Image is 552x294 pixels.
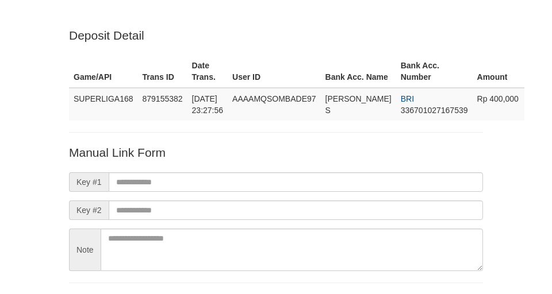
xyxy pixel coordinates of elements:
th: Trans ID [138,55,187,88]
span: [DATE] 23:27:56 [192,94,224,115]
span: Note [69,229,101,271]
p: Deposit Detail [69,27,483,44]
span: BRI [401,94,414,103]
th: Amount [473,55,525,88]
span: Key #2 [69,200,109,220]
th: Date Trans. [187,55,228,88]
span: Rp 400,000 [477,94,519,103]
p: Manual Link Form [69,144,483,161]
span: [PERSON_NAME] S [325,94,392,115]
span: Copy 336701027167539 to clipboard [401,106,468,115]
th: Bank Acc. Number [396,55,473,88]
th: Game/API [69,55,138,88]
th: User ID [228,55,321,88]
th: Bank Acc. Name [321,55,396,88]
span: Key #1 [69,172,109,192]
span: AAAAMQSOMBADE97 [232,94,316,103]
td: SUPERLIGA168 [69,88,138,121]
td: 879155382 [138,88,187,121]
